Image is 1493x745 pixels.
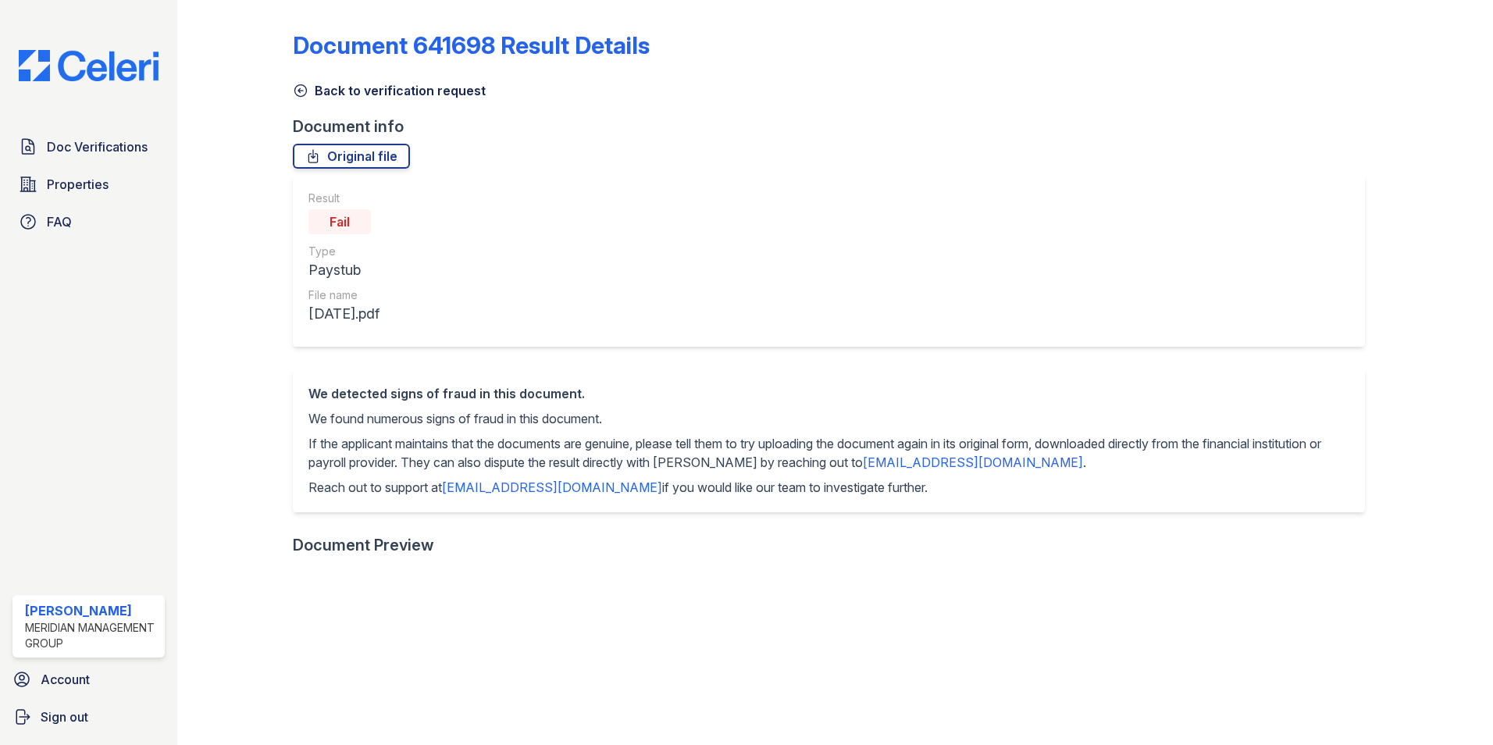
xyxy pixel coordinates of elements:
[308,209,371,234] div: Fail
[863,454,1083,470] a: [EMAIL_ADDRESS][DOMAIN_NAME]
[308,434,1349,472] p: If the applicant maintains that the documents are genuine, please tell them to try uploading the ...
[308,303,379,325] div: [DATE].pdf
[1427,683,1477,729] iframe: chat widget
[293,116,1377,137] div: Document info
[25,620,159,651] div: Meridian Management Group
[12,206,165,237] a: FAQ
[293,81,486,100] a: Back to verification request
[47,212,72,231] span: FAQ
[308,384,1349,403] div: We detected signs of fraud in this document.
[308,287,379,303] div: File name
[12,131,165,162] a: Doc Verifications
[6,701,171,733] a: Sign out
[308,478,1349,497] p: Reach out to support at if you would like our team to investigate further.
[6,664,171,695] a: Account
[25,601,159,620] div: [PERSON_NAME]
[308,409,1349,428] p: We found numerous signs of fraud in this document.
[1083,454,1086,470] span: .
[308,244,379,259] div: Type
[293,31,650,59] a: Document 641698 Result Details
[293,144,410,169] a: Original file
[12,169,165,200] a: Properties
[6,50,171,81] img: CE_Logo_Blue-a8612792a0a2168367f1c8372b55b34899dd931a85d93a1a3d3e32e68fde9ad4.png
[41,708,88,726] span: Sign out
[47,175,109,194] span: Properties
[308,259,379,281] div: Paystub
[293,534,434,556] div: Document Preview
[308,191,379,206] div: Result
[47,137,148,156] span: Doc Verifications
[41,670,90,689] span: Account
[442,479,662,495] a: [EMAIL_ADDRESS][DOMAIN_NAME]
